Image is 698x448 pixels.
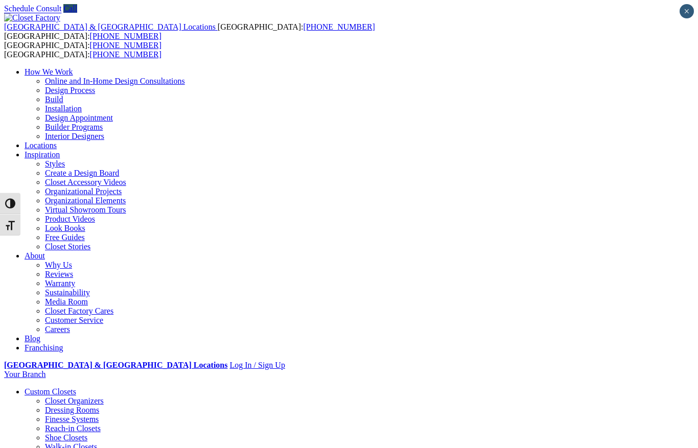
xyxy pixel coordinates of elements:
[4,361,227,369] a: [GEOGRAPHIC_DATA] & [GEOGRAPHIC_DATA] Locations
[45,242,90,251] a: Closet Stories
[45,415,99,423] a: Finesse Systems
[45,132,104,140] a: Interior Designers
[45,316,103,324] a: Customer Service
[45,406,99,414] a: Dressing Rooms
[25,251,45,260] a: About
[45,77,185,85] a: Online and In-Home Design Consultations
[45,187,122,196] a: Organizational Projects
[90,50,161,59] a: [PHONE_NUMBER]
[45,224,85,232] a: Look Books
[45,123,103,131] a: Builder Programs
[680,4,694,18] button: Close
[303,22,375,31] a: [PHONE_NUMBER]
[45,297,88,306] a: Media Room
[4,22,218,31] a: [GEOGRAPHIC_DATA] & [GEOGRAPHIC_DATA] Locations
[45,306,113,315] a: Closet Factory Cares
[45,104,82,113] a: Installation
[4,13,60,22] img: Closet Factory
[4,22,216,31] span: [GEOGRAPHIC_DATA] & [GEOGRAPHIC_DATA] Locations
[45,288,90,297] a: Sustainability
[45,178,126,186] a: Closet Accessory Videos
[45,261,72,269] a: Why Us
[45,86,95,95] a: Design Process
[4,4,61,13] a: Schedule Consult
[4,22,375,40] span: [GEOGRAPHIC_DATA]: [GEOGRAPHIC_DATA]:
[45,113,113,122] a: Design Appointment
[45,196,126,205] a: Organizational Elements
[45,433,87,442] a: Shoe Closets
[25,141,57,150] a: Locations
[4,370,45,379] a: Your Branch
[45,424,101,433] a: Reach-in Closets
[25,150,60,159] a: Inspiration
[25,67,73,76] a: How We Work
[45,205,126,214] a: Virtual Showroom Tours
[90,32,161,40] a: [PHONE_NUMBER]
[25,334,40,343] a: Blog
[45,169,119,177] a: Create a Design Board
[45,396,104,405] a: Closet Organizers
[63,4,77,13] a: Call
[45,215,95,223] a: Product Videos
[4,41,161,59] span: [GEOGRAPHIC_DATA]: [GEOGRAPHIC_DATA]:
[45,159,65,168] a: Styles
[45,233,85,242] a: Free Guides
[90,41,161,50] a: [PHONE_NUMBER]
[25,343,63,352] a: Franchising
[25,387,76,396] a: Custom Closets
[45,270,73,278] a: Reviews
[45,279,75,288] a: Warranty
[229,361,285,369] a: Log In / Sign Up
[45,325,70,334] a: Careers
[45,95,63,104] a: Build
